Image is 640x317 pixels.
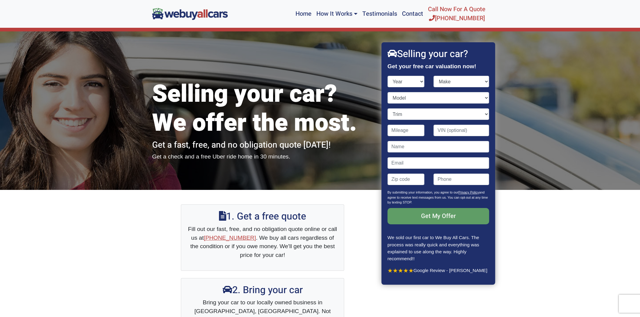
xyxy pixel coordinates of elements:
h2: 1. Get a free quote [187,211,338,222]
img: We Buy All Cars in NJ logo [152,8,228,20]
input: Email [387,157,489,169]
a: Testimonials [360,2,400,25]
a: Home [293,2,314,25]
p: We sold our first car to We Buy All Cars. The process was really quick and everything was explain... [387,234,489,262]
input: Zip code [387,174,425,185]
h1: Selling your car? We offer the most. [152,80,373,138]
p: By submitting your information, you agree to our and agree to receive text messages from us. You ... [387,190,489,208]
h2: Get a fast, free, and no obligation quote [DATE]! [152,140,373,150]
a: [PHONE_NUMBER] [204,235,256,241]
p: Google Review - [PERSON_NAME] [387,267,489,274]
input: Get My Offer [387,208,489,224]
form: Contact form [387,76,489,234]
a: Call Now For A Quote[PHONE_NUMBER] [426,2,488,25]
input: VIN (optional) [434,125,489,136]
a: How It Works [314,2,360,25]
a: Privacy Policy [458,191,479,194]
input: Name [387,141,489,152]
a: Contact [400,2,426,25]
p: Get a check and a free Uber ride home in 30 minutes. [152,152,373,161]
p: Fill out our fast, free, and no obligation quote online or call us at . We buy all cars regardles... [187,225,338,260]
h2: 2. Bring your car [187,284,338,296]
input: Mileage [387,125,425,136]
strong: Get your free car valuation now! [387,63,476,69]
input: Phone [434,174,489,185]
h2: Selling your car? [387,48,489,60]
